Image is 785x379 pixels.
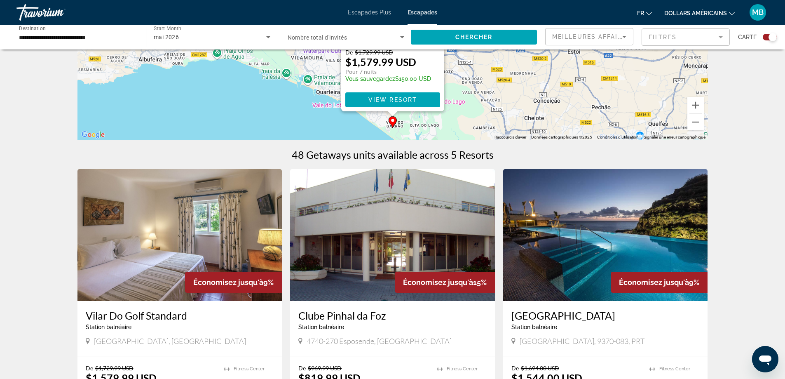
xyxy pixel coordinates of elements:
[193,278,263,287] span: Économisez jusqu'à
[531,135,592,139] span: Données cartographiques ©2025
[86,324,131,330] span: Station balnéaire
[520,337,645,346] span: [GEOGRAPHIC_DATA], 9370-083, PRT
[308,365,342,372] span: $969.99 USD
[664,10,727,16] font: dollars américains
[511,324,557,330] span: Station balnéaire
[16,2,99,23] a: Travorium
[503,169,708,301] img: ii_syu1.jpg
[368,97,417,103] span: View Resort
[552,32,626,42] mat-select: Sort by
[752,346,778,372] iframe: Bouton de lancement de la fenêtre de messagerie
[94,337,246,346] span: [GEOGRAPHIC_DATA], [GEOGRAPHIC_DATA]
[637,10,644,16] font: fr
[345,56,416,68] p: $1,579.99 USD
[154,26,181,31] span: Start Month
[659,366,690,372] span: Fitness Center
[298,365,306,372] span: De
[637,7,652,19] button: Changer de langue
[403,278,473,287] span: Économisez jusqu'à
[345,75,395,82] span: Vous sauvegardez
[348,9,391,16] a: Escapades Plus
[494,134,526,140] button: Raccourcis clavier
[19,25,46,31] span: Destination
[345,49,353,56] span: De
[521,365,559,372] span: $1,694.00 USD
[511,365,519,372] span: De
[288,34,347,41] span: Nombre total d'invités
[234,366,265,372] span: Fitness Center
[345,68,431,75] p: Pour 7 nuits
[86,365,93,372] span: De
[185,272,282,293] div: 9%
[80,129,107,140] a: Ouvrir cette zone dans Google Maps (dans une nouvelle fenêtre)
[455,34,493,40] span: Chercher
[411,30,537,45] button: Chercher
[447,366,478,372] span: Fitness Center
[619,278,689,287] span: Économisez jusqu'à
[738,31,757,43] span: Carte
[747,4,769,21] button: Menu utilisateur
[664,7,735,19] button: Changer de devise
[292,148,494,161] h1: 48 Getaways units available across 5 Resorts
[552,33,631,40] span: Meilleures affaires
[154,34,179,40] span: mai 2026
[644,135,705,139] a: Signaler une erreur cartographique
[307,337,452,346] span: 4740-270 Esposende, [GEOGRAPHIC_DATA]
[408,9,437,16] a: Escapades
[290,169,495,301] img: 2824E01X.jpg
[611,272,708,293] div: 9%
[687,97,704,113] button: Zoom avant
[298,309,487,322] a: Clube Pinhal da Foz
[80,129,107,140] img: Google
[77,169,282,301] img: 8789I01X.jpg
[95,365,134,372] span: $1,729.99 USD
[355,49,393,56] span: $1,729.99 USD
[642,28,730,46] button: Filter
[597,135,639,139] a: Conditions d'utilisation (s'ouvre dans un nouvel onglet)
[86,309,274,322] a: Vilar Do Golf Standard
[298,324,344,330] span: Station balnéaire
[511,309,700,322] a: [GEOGRAPHIC_DATA]
[395,272,495,293] div: 15%
[345,92,440,107] button: View Resort
[687,114,704,130] button: Zoom arrière
[345,75,431,82] p: $150.00 USD
[752,8,764,16] font: MB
